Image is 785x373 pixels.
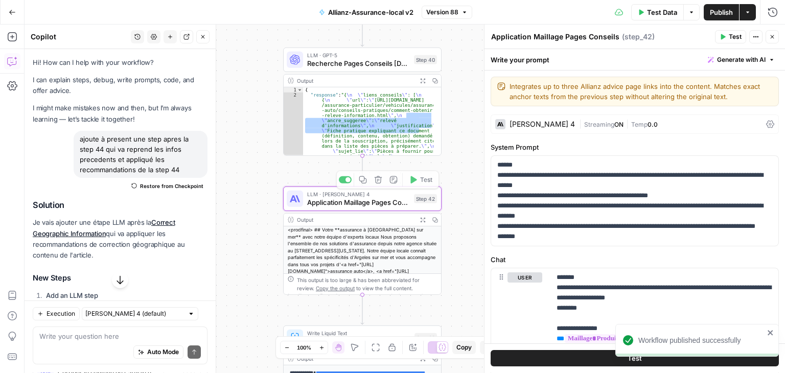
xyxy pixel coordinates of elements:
[631,4,683,20] button: Test Data
[422,6,472,19] button: Version 88
[33,57,207,68] p: Hi! How can I help with your workflow?
[704,4,739,20] button: Publish
[33,218,175,237] a: Correct Geographic Information
[491,142,779,152] label: System Prompt
[33,75,207,96] p: I can explain steps, debug, write prompts, code, and offer advice.
[307,190,410,198] span: LLM · [PERSON_NAME] 4
[307,197,410,207] span: Application Maillage Pages Conseils
[361,294,364,324] g: Edge from step_42 to step_30
[147,348,179,357] span: Auto Mode
[717,55,766,64] span: Generate with AI
[46,291,98,299] strong: Add an LLM step
[283,186,442,295] div: LLM · [PERSON_NAME] 4Application Maillage Pages ConseilsStep 42TestOutput<prodfinal> ## Votre **a...
[307,329,410,337] span: Write Liquid Text
[638,335,764,345] div: Workflow published successfully
[729,32,742,41] span: Test
[127,180,207,192] button: Restore from Checkpoint
[647,7,677,17] span: Test Data
[307,51,410,59] span: LLM · GPT-5
[452,341,476,354] button: Copy
[484,49,785,70] div: Write your prompt
[316,285,355,291] span: Copy the output
[133,346,183,359] button: Auto Mode
[140,182,203,190] span: Restore from Checkpoint
[584,121,614,128] span: Streaming
[456,343,472,352] span: Copy
[284,87,303,92] div: 1
[491,351,779,367] button: Test
[491,254,779,265] label: Chat
[31,32,128,42] div: Copilot
[710,7,733,17] span: Publish
[414,333,437,342] div: Step 30
[33,217,207,261] p: Je vais ajouter une étape LLM après la qui va appliquer les recommandations de correction géograp...
[297,355,413,363] div: Output
[313,4,420,20] button: Allianz-Assurance-local v2
[767,329,774,337] button: close
[297,276,437,292] div: This output is too large & has been abbreviated for review. to view the full content.
[297,216,413,224] div: Output
[491,32,619,42] textarea: Application Maillage Pages Conseils
[715,30,746,43] button: Test
[283,48,442,156] div: LLM · GPT-5Recherche Pages Conseils [DOMAIN_NAME]Step 40Output{ "response":"{\n\"liens_conseils\"...
[297,77,413,85] div: Output
[426,8,458,17] span: Version 88
[414,55,437,64] div: Step 40
[33,200,207,210] h2: Solution
[704,53,779,66] button: Generate with AI
[628,354,642,364] span: Test
[328,7,413,17] span: Allianz-Assurance-local v2
[361,155,364,185] g: Edge from step_40 to step_42
[33,308,80,321] button: Execution
[579,119,584,129] span: |
[648,121,658,128] span: 0.0
[47,310,75,319] span: Execution
[33,103,207,124] p: I might make mistakes now and then, but I’m always learning — let’s tackle it together!
[85,309,183,319] input: Claude Sonnet 4 (default)
[284,92,303,287] div: 2
[510,81,772,102] textarea: Integrates up to three Allianz advice page links into the content. Matches exact anchor texts fro...
[510,121,575,128] div: [PERSON_NAME] 4
[297,343,311,352] span: 100%
[307,58,410,68] span: Recherche Pages Conseils [DOMAIN_NAME]
[74,131,207,178] div: ajoute à present une step apres la step 44 qui va reprend les infos precedents et appliqué les re...
[297,87,303,92] span: Toggle code folding, rows 1 through 3
[361,16,364,46] g: Edge from step_41 to step_40
[631,121,648,128] span: Temp
[614,121,624,128] span: ON
[622,32,655,42] span: ( step_42 )
[507,272,542,283] button: user
[33,271,207,285] h3: New Steps
[624,119,631,129] span: |
[414,194,437,203] div: Step 42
